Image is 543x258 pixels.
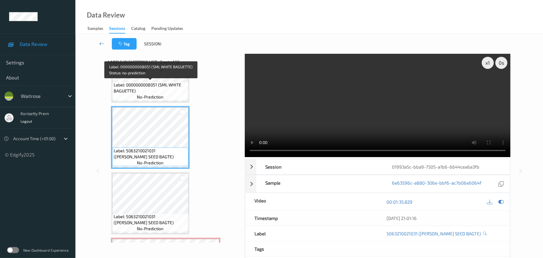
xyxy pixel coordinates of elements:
a: 5063210021031 ([PERSON_NAME] SEED BAGTE) [387,231,481,237]
a: Pending Updates [151,24,189,33]
span: Label: 0000000008051 (SML WHITE BAGUETTE) [114,82,187,94]
span: no-prediction [137,160,163,166]
a: Catalog [131,24,151,33]
div: [DATE] 21:01:16 [387,215,501,221]
div: Tags [245,241,377,256]
span: Label: 5063210021031 ([PERSON_NAME] SEED BAGTE) [114,214,187,226]
button: Tag [112,38,137,50]
a: Samples [87,24,109,33]
div: Timestamp [245,211,377,226]
div: Session [256,159,383,174]
div: 01993a5c-bba9-7505-a1b6-6644cea6a3fb [383,159,510,174]
div: Sessions [109,25,125,34]
div: x 1 [482,57,494,69]
div: 0 out of 1 Non Scans [108,66,241,73]
div: Video [245,193,377,210]
div: 0 s [495,57,507,69]
a: 6e63596c-a880-306e-bbf6-ac7b06e6064f [392,180,482,188]
div: Sample6e63596c-a880-306e-bbf6-ac7b06e6064f [245,175,510,193]
span: Session: [144,41,162,47]
div: Session01993a5c-bba9-7505-a1b6-6644cea6a3fb [245,159,510,175]
a: 00:01:35.829 [387,199,413,205]
div: Pending Updates [151,25,183,33]
span: 2 out of 12 [160,59,179,65]
a: Sessions [109,24,131,34]
div: Catalog [131,25,145,33]
div: Label [245,226,377,241]
div: Samples [87,25,103,33]
span: Label: 5063210021031 ([PERSON_NAME] SEED BAGTE) [114,148,187,160]
div: Data Review [87,12,125,18]
span: no-prediction [137,94,163,100]
span: no-prediction [137,226,163,232]
span: Labels in shopping list: [108,59,158,65]
div: Sample [256,175,383,192]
